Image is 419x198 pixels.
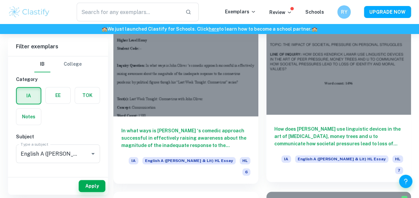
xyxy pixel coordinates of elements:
button: RY [337,5,351,19]
button: College [64,56,82,72]
span: 🏫 [312,26,317,32]
span: IA [129,157,138,164]
h6: Subject [16,133,100,140]
span: HL [392,155,403,163]
button: IB [34,56,50,72]
h6: RY [340,8,348,16]
span: 🏫 [102,26,107,32]
button: Help and Feedback [399,175,412,188]
span: HL [240,157,250,164]
div: Filter type choice [34,56,82,72]
span: IA [281,155,291,163]
h6: How does [PERSON_NAME] use linguistic devices in the art of [MEDICAL_DATA], money trees and u to ... [274,125,403,147]
input: Search for any exemplars... [77,3,180,21]
img: Clastify logo [8,5,50,19]
a: In what ways is [PERSON_NAME] ‘s comedic approach successful in effectively raising awareness abo... [113,8,258,184]
button: Open [88,149,98,158]
h6: In what ways is [PERSON_NAME] ‘s comedic approach successful in effectively raising awareness abo... [121,127,250,149]
p: Exemplars [225,8,256,15]
a: How does [PERSON_NAME] use linguistic devices in the art of [MEDICAL_DATA], money trees and u to ... [266,8,411,184]
a: here [209,26,219,32]
button: UPGRADE NOW [364,6,411,18]
button: IA [17,88,41,104]
h6: We just launched Clastify for Schools. Click to learn how to become a school partner. [1,25,418,33]
span: 7 [395,167,403,174]
h6: Criteria [16,174,100,181]
button: Apply [79,180,105,192]
span: English A ([PERSON_NAME] & Lit) HL Essay [142,157,236,164]
h6: Filter exemplars [8,37,108,56]
p: Review [269,9,292,16]
h6: Category [16,76,100,83]
button: Notes [16,109,41,125]
span: 6 [242,168,250,176]
label: Type a subject [21,141,48,147]
span: English A ([PERSON_NAME] & Lit) HL Essay [295,155,388,163]
button: EE [46,87,70,103]
button: TOK [75,87,100,103]
a: Schools [305,9,324,15]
